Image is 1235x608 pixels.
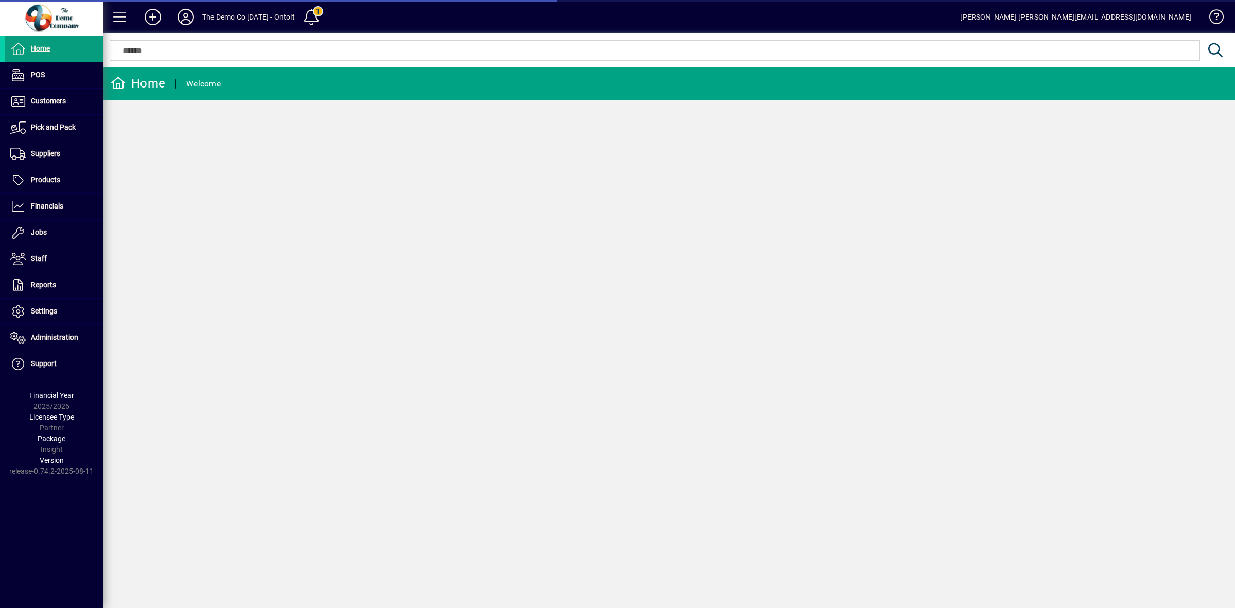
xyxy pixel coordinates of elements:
[29,413,74,421] span: Licensee Type
[5,89,103,114] a: Customers
[31,228,47,236] span: Jobs
[31,71,45,79] span: POS
[5,194,103,219] a: Financials
[31,254,47,263] span: Staff
[5,299,103,324] a: Settings
[31,176,60,184] span: Products
[1202,2,1222,36] a: Knowledge Base
[5,325,103,351] a: Administration
[31,359,57,368] span: Support
[31,307,57,315] span: Settings
[5,246,103,272] a: Staff
[202,9,295,25] div: The Demo Co [DATE] - Ontoit
[38,435,65,443] span: Package
[31,281,56,289] span: Reports
[111,75,165,92] div: Home
[186,76,221,92] div: Welcome
[40,456,64,464] span: Version
[136,8,169,26] button: Add
[29,391,74,399] span: Financial Year
[5,272,103,298] a: Reports
[5,351,103,377] a: Support
[5,220,103,246] a: Jobs
[5,167,103,193] a: Products
[169,8,202,26] button: Profile
[5,62,103,88] a: POS
[31,202,63,210] span: Financials
[31,44,50,53] span: Home
[31,123,76,131] span: Pick and Pack
[31,149,60,158] span: Suppliers
[5,141,103,167] a: Suppliers
[5,115,103,141] a: Pick and Pack
[31,333,78,341] span: Administration
[31,97,66,105] span: Customers
[960,9,1191,25] div: [PERSON_NAME] [PERSON_NAME][EMAIL_ADDRESS][DOMAIN_NAME]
